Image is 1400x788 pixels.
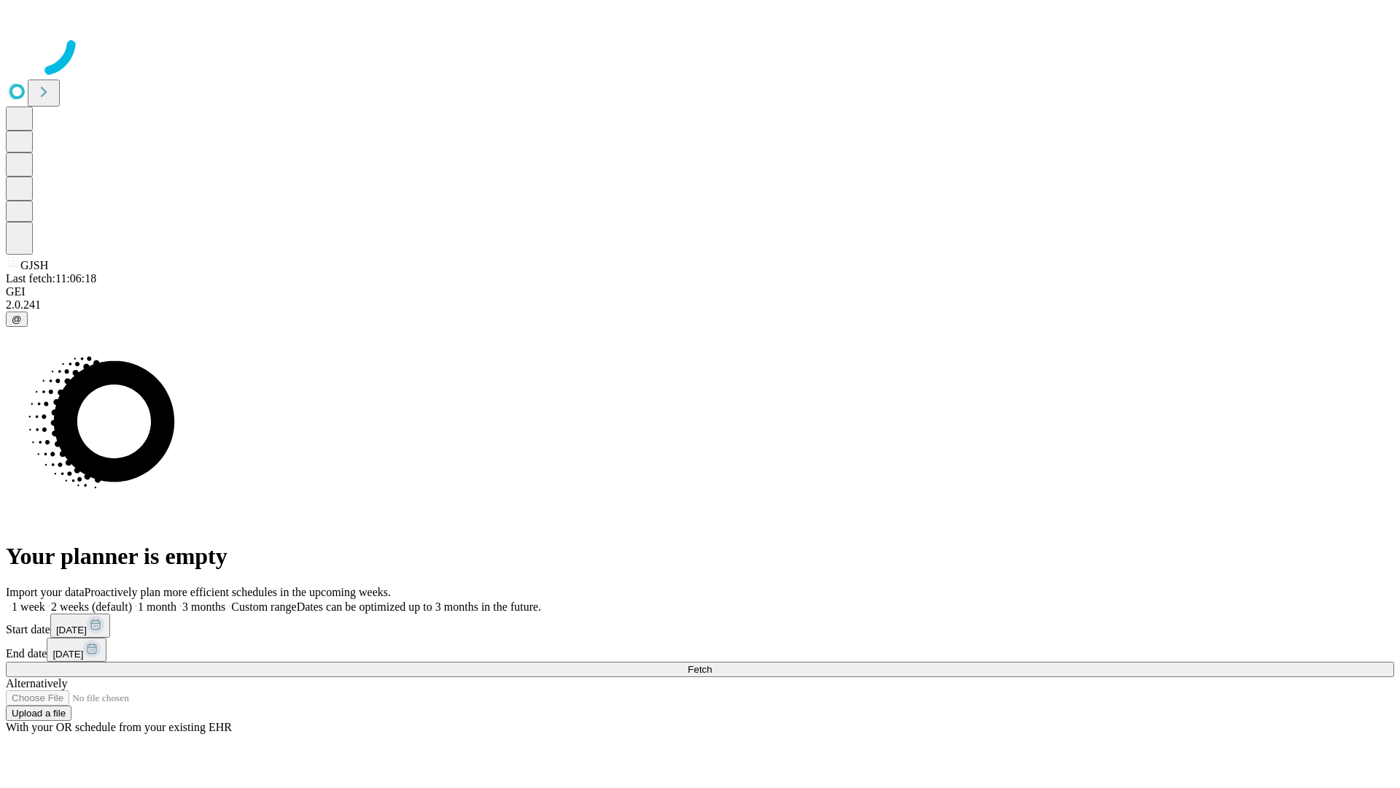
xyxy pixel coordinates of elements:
[297,600,541,613] span: Dates can be optimized up to 3 months in the future.
[6,285,1394,298] div: GEI
[6,662,1394,677] button: Fetch
[12,314,22,325] span: @
[138,600,176,613] span: 1 month
[688,664,712,675] span: Fetch
[85,586,391,598] span: Proactively plan more efficient schedules in the upcoming weeks.
[6,543,1394,570] h1: Your planner is empty
[12,600,45,613] span: 1 week
[6,298,1394,312] div: 2.0.241
[52,649,83,660] span: [DATE]
[6,638,1394,662] div: End date
[47,638,106,662] button: [DATE]
[6,272,96,285] span: Last fetch: 11:06:18
[50,614,110,638] button: [DATE]
[6,312,28,327] button: @
[56,625,87,636] span: [DATE]
[182,600,225,613] span: 3 months
[6,586,85,598] span: Import your data
[6,721,232,733] span: With your OR schedule from your existing EHR
[231,600,296,613] span: Custom range
[20,259,48,271] span: GJSH
[6,706,71,721] button: Upload a file
[6,677,67,689] span: Alternatively
[51,600,132,613] span: 2 weeks (default)
[6,614,1394,638] div: Start date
